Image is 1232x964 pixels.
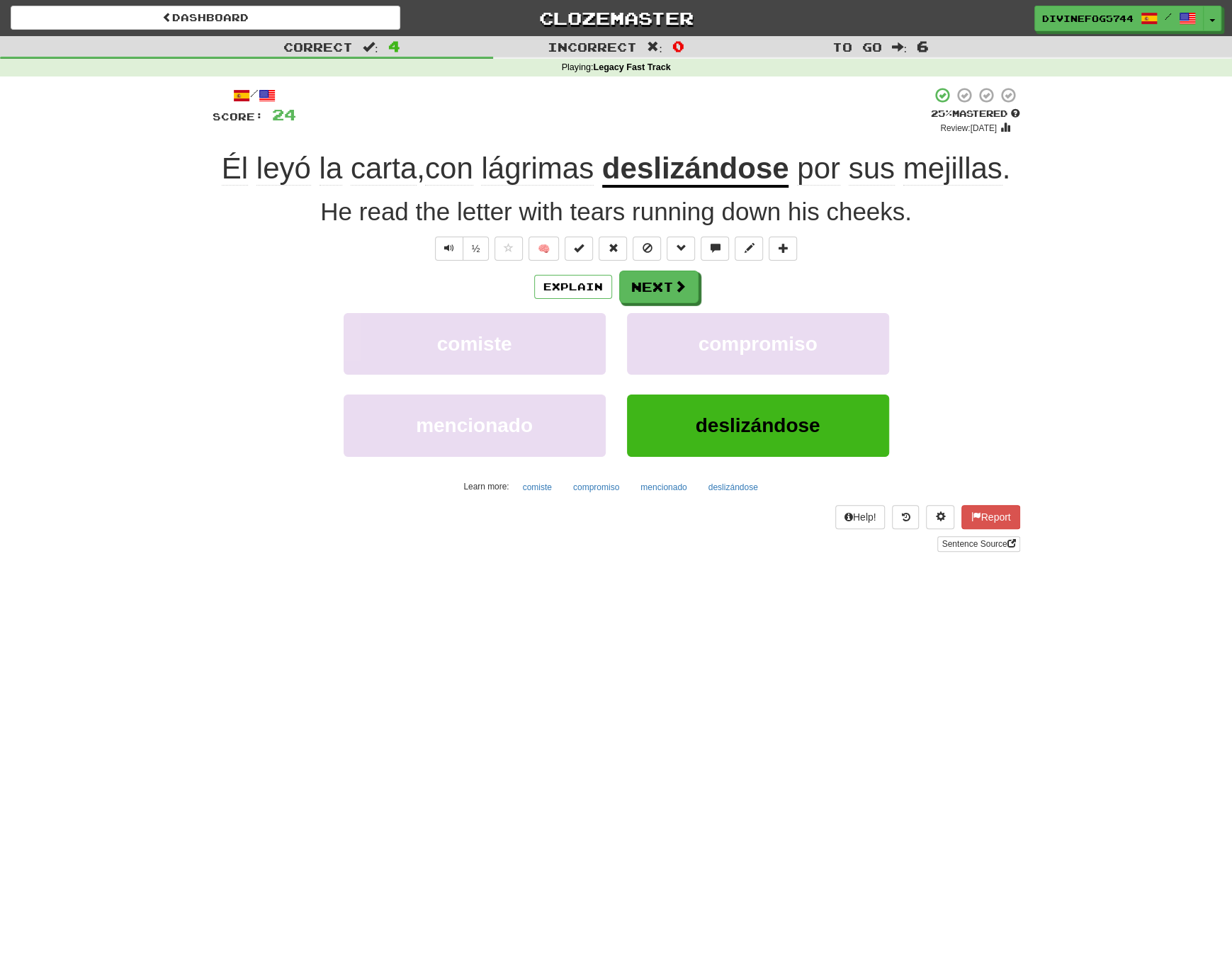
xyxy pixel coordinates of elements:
[256,152,311,186] span: leyó
[892,505,919,529] button: Round history (alt+y)
[1165,11,1172,21] span: /
[283,40,353,54] span: Correct
[481,152,594,186] span: lágrimas
[667,237,695,261] button: Grammar (alt+g)
[514,477,559,498] button: comiste
[696,414,820,436] span: deslizándose
[422,6,811,30] a: Clozemaster
[1042,12,1134,25] span: DivineFog5744
[832,40,881,54] span: To go
[213,86,296,104] div: /
[534,275,612,299] button: Explain
[903,152,1002,186] span: mejillas
[1034,6,1204,31] a: DivineFog5744 /
[647,41,662,53] span: :
[627,313,889,375] button: compromiso
[388,38,400,55] span: 4
[432,237,490,261] div: Text-to-speech controls
[602,152,789,188] u: deslizándose
[619,271,699,303] button: Next
[599,237,627,261] button: Reset to 0% Mastered (alt+r)
[11,6,400,30] a: Dashboard
[931,108,952,119] span: 25 %
[529,237,559,261] button: 🧠
[891,41,907,53] span: :
[940,123,997,133] small: Review: [DATE]
[701,237,729,261] button: Discuss sentence (alt+u)
[627,395,889,456] button: deslizándose
[425,152,473,186] span: con
[565,477,627,498] button: compromiso
[931,108,1020,120] div: Mastered
[222,152,248,186] span: Él
[698,333,817,355] span: compromiso
[593,62,670,72] strong: Legacy Fast Track
[320,152,343,186] span: la
[735,237,763,261] button: Edit sentence (alt+d)
[565,237,593,261] button: Set this sentence to 100% Mastered (alt+m)
[495,237,523,261] button: Favorite sentence (alt+f)
[937,536,1019,552] a: Sentence Source
[213,194,1020,229] div: He read the letter with tears running down his cheeks.
[633,237,661,261] button: Ignore sentence (alt+i)
[463,237,490,261] button: ½
[917,38,929,55] span: 6
[463,482,509,492] small: Learn more:
[351,152,417,186] span: carta
[344,313,606,375] button: comiste
[835,505,886,529] button: Help!
[344,395,606,456] button: mencionado
[213,110,264,123] span: Score:
[701,477,766,498] button: deslizándose
[437,333,512,355] span: comiste
[272,106,296,123] span: 24
[789,152,1010,186] span: .
[797,152,840,186] span: por
[633,477,694,498] button: mencionado
[961,505,1019,529] button: Report
[769,237,797,261] button: Add to collection (alt+a)
[672,38,684,55] span: 0
[363,41,378,53] span: :
[435,237,463,261] button: Play sentence audio (ctl+space)
[548,40,637,54] span: Incorrect
[222,152,602,186] span: ,
[849,152,895,186] span: sus
[416,414,533,436] span: mencionado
